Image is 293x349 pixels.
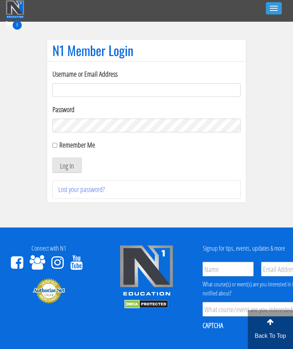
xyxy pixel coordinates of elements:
label: Password [52,104,241,115]
a: 0 [6,19,22,29]
label: Remember Me [59,140,95,150]
span: 0 [13,21,22,30]
h1: N1 Member Login [52,43,241,58]
a: Lost your password? [58,184,105,194]
img: Authorize.Net Merchant - Click to Verify [33,278,65,304]
label: Username or Email Address [52,69,241,80]
img: n1-education [6,0,24,18]
h4: Connect with N1 [5,245,92,252]
label: CAPTCHA [203,321,223,330]
img: n1-edu-logo [119,245,174,298]
button: Log In [52,158,82,173]
input: Name [203,262,254,276]
img: DMCA.com Protection Status [124,300,168,308]
h4: Signup for tips, events, updates & more [201,245,288,252]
